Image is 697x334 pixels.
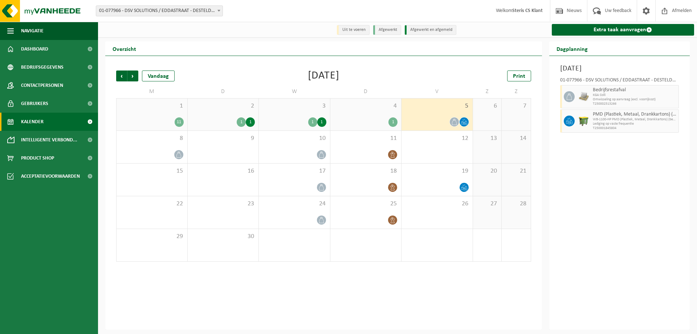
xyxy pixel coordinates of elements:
[127,71,138,81] span: Volgende
[593,93,677,97] span: KGA Colli
[262,134,326,142] span: 10
[405,102,469,110] span: 5
[308,71,339,81] div: [DATE]
[262,167,326,175] span: 17
[512,8,543,13] strong: Steris CS Klant
[513,73,525,79] span: Print
[120,167,184,175] span: 15
[142,71,175,81] div: Vandaag
[191,102,255,110] span: 2
[21,167,80,185] span: Acceptatievoorwaarden
[473,85,502,98] td: Z
[120,102,184,110] span: 1
[477,102,498,110] span: 6
[317,117,326,127] div: 1
[334,134,398,142] span: 11
[505,200,527,208] span: 28
[188,85,259,98] td: D
[402,85,473,98] td: V
[593,102,677,106] span: T250002513266
[578,91,589,102] img: LP-PA-00000-WDN-11
[120,233,184,241] span: 29
[337,25,370,35] li: Uit te voeren
[405,200,469,208] span: 26
[21,22,44,40] span: Navigatie
[259,85,330,98] td: W
[191,167,255,175] span: 16
[334,167,398,175] span: 18
[502,85,531,98] td: Z
[116,85,188,98] td: M
[549,41,595,56] h2: Dagplanning
[21,94,48,113] span: Gebruikers
[191,233,255,241] span: 30
[593,87,677,93] span: Bedrijfsrestafval
[593,112,677,117] span: PMD (Plastiek, Metaal, Drankkartons) (bedrijven)
[477,200,498,208] span: 27
[593,117,677,122] span: WB-1100-HP PMD (Plastiek, Metaal, Drankkartons) (bedrijven)
[191,200,255,208] span: 23
[593,126,677,130] span: T250001845804
[507,71,531,81] a: Print
[21,149,54,167] span: Product Shop
[505,167,527,175] span: 21
[405,134,469,142] span: 12
[330,85,402,98] td: D
[405,167,469,175] span: 19
[262,200,326,208] span: 24
[237,117,246,127] div: 1
[388,117,398,127] div: 1
[191,134,255,142] span: 9
[560,78,679,85] div: 01-077966 - DSV SOLUTIONS / EDDASTRAAT - DESTELDONK
[105,41,143,56] h2: Overzicht
[175,117,184,127] div: 11
[373,25,401,35] li: Afgewerkt
[246,117,255,127] div: 1
[21,40,48,58] span: Dashboard
[21,131,77,149] span: Intelligente verbond...
[21,58,64,76] span: Bedrijfsgegevens
[552,24,694,36] a: Extra taak aanvragen
[405,25,456,35] li: Afgewerkt en afgemeld
[96,5,223,16] span: 01-077966 - DSV SOLUTIONS / EDDASTRAAT - DESTELDONK
[477,167,498,175] span: 20
[505,134,527,142] span: 14
[593,122,677,126] span: Lediging op vaste frequentie
[96,6,223,16] span: 01-077966 - DSV SOLUTIONS / EDDASTRAAT - DESTELDONK
[21,76,63,94] span: Contactpersonen
[477,134,498,142] span: 13
[334,200,398,208] span: 25
[334,102,398,110] span: 4
[262,102,326,110] span: 3
[120,134,184,142] span: 8
[578,116,589,126] img: WB-1100-HPE-GN-50
[21,113,44,131] span: Kalender
[308,117,317,127] div: 1
[120,200,184,208] span: 22
[505,102,527,110] span: 7
[560,63,679,74] h3: [DATE]
[116,71,127,81] span: Vorige
[593,97,677,102] span: Omwisseling op aanvraag (excl. voorrijkost)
